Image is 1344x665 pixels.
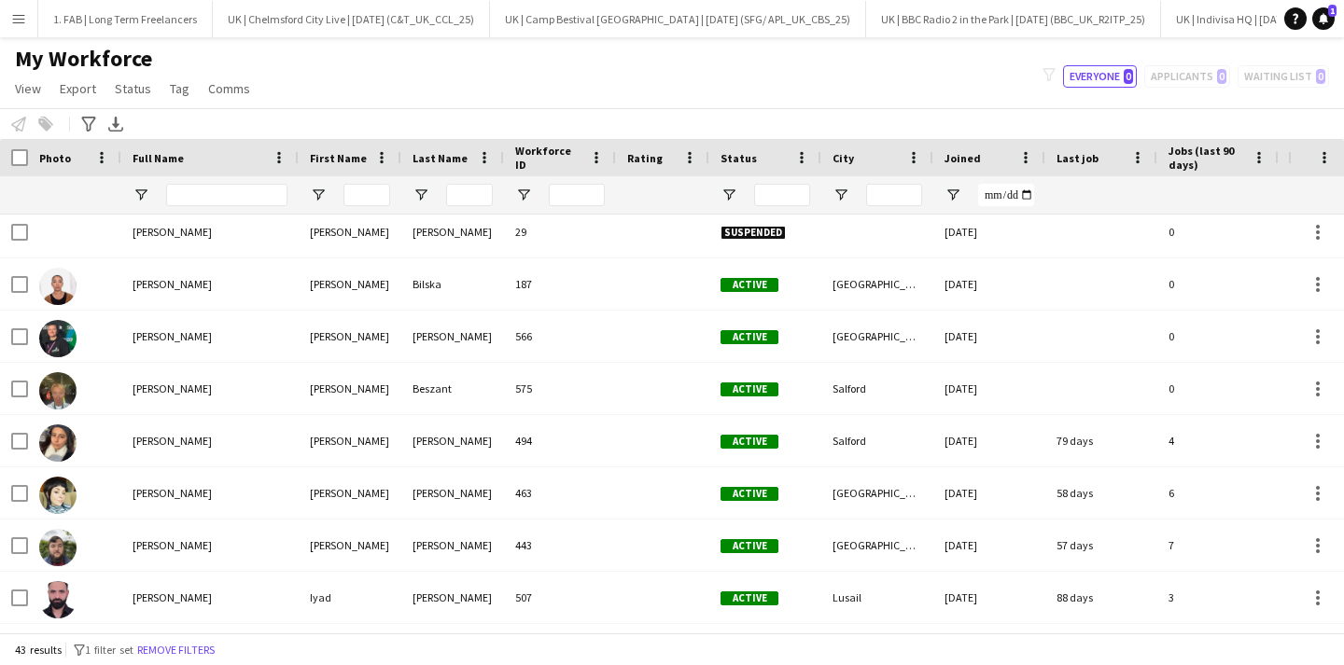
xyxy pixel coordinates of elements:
div: [PERSON_NAME] [401,520,504,571]
span: Joined [945,151,981,165]
button: Open Filter Menu [310,187,327,203]
div: 3 [1157,572,1279,623]
span: Suspended [721,226,786,240]
button: Open Filter Menu [945,187,961,203]
button: Everyone0 [1063,65,1137,88]
div: [PERSON_NAME] [299,467,401,519]
input: City Filter Input [866,184,922,206]
div: [DATE] [933,572,1045,623]
div: 88 days [1045,572,1157,623]
span: Active [721,278,778,292]
div: [PERSON_NAME] [401,467,504,519]
span: First Name [310,151,367,165]
div: 4 [1157,415,1279,466]
span: Status [115,80,151,97]
div: Iyad [299,572,401,623]
button: Open Filter Menu [515,187,532,203]
div: [GEOGRAPHIC_DATA] [821,520,933,571]
span: Active [721,591,778,605]
a: Export [52,76,104,101]
img: Hanna Mistry [39,424,77,462]
div: [DATE] [933,258,1045,310]
input: Full Name Filter Input [166,184,287,206]
span: 1 [1328,5,1337,17]
span: City [833,151,854,165]
div: Salford [821,415,933,466]
span: Jobs (last 90 days) [1169,144,1245,172]
img: Iyad Hasan [39,581,77,618]
input: Status Filter Input [754,184,810,206]
a: Tag [162,76,197,101]
div: Beszant [401,363,504,414]
div: [PERSON_NAME] [299,311,401,362]
div: 494 [504,415,616,466]
span: My Workforce [15,45,152,73]
div: 0 [1157,258,1279,310]
button: Open Filter Menu [413,187,429,203]
div: 6 [1157,467,1279,519]
span: Status [721,151,757,165]
div: 79 days [1045,415,1157,466]
div: [GEOGRAPHIC_DATA] [821,311,933,362]
button: Remove filters [133,640,218,660]
span: [PERSON_NAME] [133,225,212,239]
div: Lusail [821,572,933,623]
div: [DATE] [933,363,1045,414]
span: 0 [1124,69,1133,84]
span: [PERSON_NAME] [133,486,212,500]
div: 566 [504,311,616,362]
div: [PERSON_NAME] [299,415,401,466]
span: 1 filter set [85,643,133,657]
div: [PERSON_NAME] [401,572,504,623]
span: Workforce ID [515,144,582,172]
span: [PERSON_NAME] [133,590,212,604]
div: 463 [504,467,616,519]
div: [PERSON_NAME] [401,311,504,362]
span: [PERSON_NAME] [133,434,212,448]
span: Last job [1057,151,1099,165]
a: Status [107,76,159,101]
div: 575 [504,363,616,414]
span: [PERSON_NAME] [133,277,212,291]
div: [DATE] [933,467,1045,519]
div: [PERSON_NAME] [299,520,401,571]
img: Emma Beszant [39,372,77,409]
div: 57 days [1045,520,1157,571]
a: Comms [201,76,258,101]
div: [DATE] [933,206,1045,257]
input: Last Name Filter Input [446,184,493,206]
button: Open Filter Menu [133,187,149,203]
span: Rating [627,151,663,165]
div: 187 [504,258,616,310]
div: 7 [1157,520,1279,571]
div: 507 [504,572,616,623]
span: View [15,80,41,97]
button: Open Filter Menu [833,187,849,203]
div: [DATE] [933,311,1045,362]
span: [PERSON_NAME] [133,381,212,395]
div: [GEOGRAPHIC_DATA] [821,467,933,519]
div: 443 [504,520,616,571]
app-action-btn: Advanced filters [77,113,100,135]
img: Emily Dawson [39,320,77,357]
input: First Name Filter Input [343,184,390,206]
span: Comms [208,80,250,97]
div: 0 [1157,363,1279,414]
img: Harry Cartwright [39,529,77,566]
span: Last Name [413,151,468,165]
span: Active [721,382,778,396]
span: Full Name [133,151,184,165]
button: 1. FAB | Long Term Freelancers [38,1,213,37]
span: Active [721,539,778,553]
span: Active [721,330,778,344]
a: View [7,76,49,101]
span: Photo [39,151,71,165]
span: Export [60,80,96,97]
div: 0 [1157,206,1279,257]
button: UK | Chelmsford City Live | [DATE] (C&T_UK_CCL_25) [213,1,490,37]
span: Active [721,487,778,501]
div: [PERSON_NAME] [299,363,401,414]
button: UK | Camp Bestival [GEOGRAPHIC_DATA] | [DATE] (SFG/ APL_UK_CBS_25) [490,1,866,37]
div: Salford [821,363,933,414]
div: [GEOGRAPHIC_DATA] [821,258,933,310]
